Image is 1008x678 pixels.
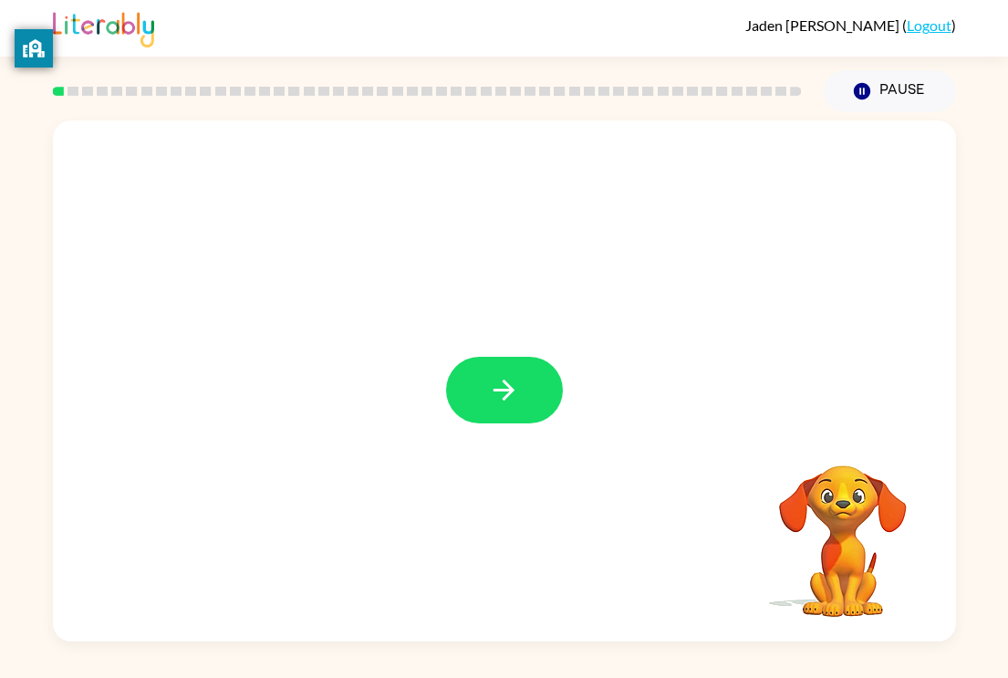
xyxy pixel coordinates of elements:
div: ( ) [745,16,956,34]
span: Jaden [PERSON_NAME] [745,16,902,34]
img: Literably [53,7,154,47]
button: Pause [824,70,956,112]
a: Logout [907,16,951,34]
button: privacy banner [15,29,53,68]
video: Your browser must support playing .mp4 files to use Literably. Please try using another browser. [752,437,934,620]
